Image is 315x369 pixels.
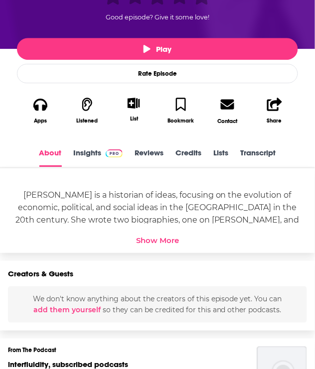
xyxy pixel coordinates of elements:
a: Credits [175,148,201,167]
button: Play [17,38,298,60]
h2: Creators & Guests [8,269,73,278]
div: Bookmark [168,118,194,124]
div: Show More ButtonList [111,91,157,128]
div: Rate Episode [17,64,298,83]
button: Bookmark [157,91,204,130]
div: Listened [77,118,98,124]
h3: From The Podcast [8,347,299,354]
button: Listened [64,91,111,130]
div: Contact [218,118,238,124]
button: add them yourself [33,306,101,314]
div: Apps [34,118,47,124]
div: List [130,115,138,122]
span: Play [144,44,172,54]
div: Share [267,118,282,124]
button: Show More Button [124,98,144,109]
span: We don't know anything about the creators of this episode yet . You can so they can be credited f... [33,294,282,314]
span: Good episode? Give it some love! [106,13,209,21]
a: interfluidity, subscribed podcasts [8,360,128,369]
a: InsightsPodchaser Pro [74,148,123,167]
a: Reviews [135,148,163,167]
a: About [39,148,62,167]
button: Apps [17,91,64,130]
button: Share [251,91,298,130]
img: Podchaser Pro [106,149,123,157]
a: Contact [204,91,251,130]
a: Lists [213,148,228,167]
a: Transcript [240,148,276,167]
